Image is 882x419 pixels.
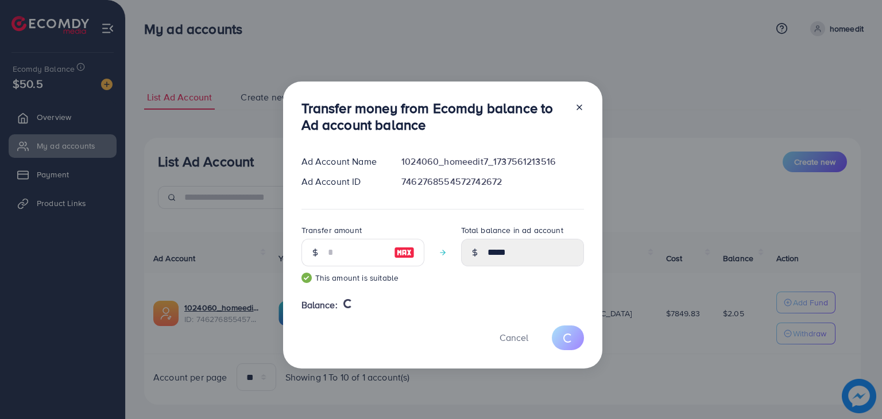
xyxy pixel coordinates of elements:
[392,175,593,188] div: 7462768554572742672
[301,298,338,312] span: Balance:
[392,155,593,168] div: 1024060_homeedit7_1737561213516
[485,325,543,350] button: Cancel
[292,175,393,188] div: Ad Account ID
[301,100,566,133] h3: Transfer money from Ecomdy balance to Ad account balance
[500,331,528,344] span: Cancel
[301,272,424,284] small: This amount is suitable
[301,224,362,236] label: Transfer amount
[292,155,393,168] div: Ad Account Name
[301,273,312,283] img: guide
[394,246,415,259] img: image
[461,224,563,236] label: Total balance in ad account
